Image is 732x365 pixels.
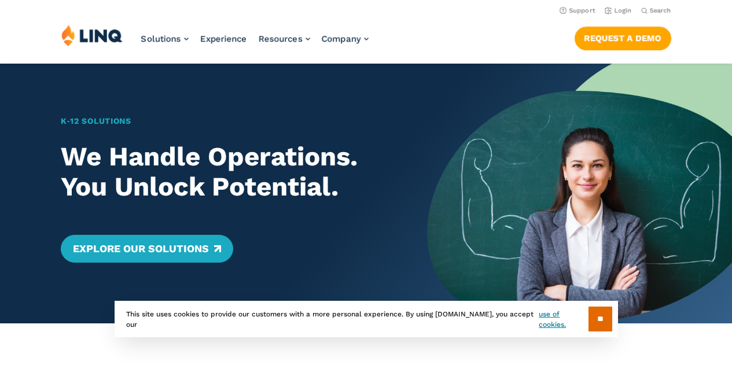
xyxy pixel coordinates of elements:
[259,34,310,44] a: Resources
[560,7,595,14] a: Support
[575,27,671,50] a: Request a Demo
[322,34,361,44] span: Company
[650,7,671,14] span: Search
[61,24,123,46] img: LINQ | K‑12 Software
[200,34,247,44] a: Experience
[539,309,588,330] a: use of cookies.
[141,24,369,62] nav: Primary Navigation
[61,235,233,263] a: Explore Our Solutions
[259,34,303,44] span: Resources
[115,301,618,337] div: This site uses cookies to provide our customers with a more personal experience. By using [DOMAIN...
[61,115,397,127] h1: K‑12 Solutions
[575,24,671,50] nav: Button Navigation
[141,34,181,44] span: Solutions
[61,142,397,202] h2: We Handle Operations. You Unlock Potential.
[641,6,671,15] button: Open Search Bar
[605,7,632,14] a: Login
[322,34,369,44] a: Company
[141,34,189,44] a: Solutions
[427,64,732,323] img: Home Banner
